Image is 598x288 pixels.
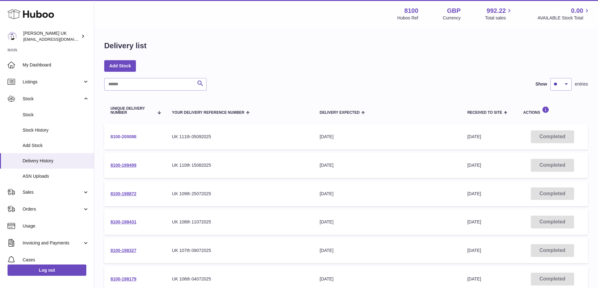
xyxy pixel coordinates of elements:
span: Stock [23,96,83,102]
div: [DATE] [320,276,455,282]
span: Invoicing and Payments [23,240,83,246]
a: 8100-198179 [110,276,137,281]
strong: 8100 [404,7,418,15]
div: Huboo Ref [397,15,418,21]
a: 8100-198327 [110,248,137,253]
h1: Delivery list [104,41,147,51]
img: emotion88hk@gmail.com [8,32,17,41]
span: Delivery History [23,158,89,164]
span: 992.22 [487,7,506,15]
span: Add Stock [23,143,89,149]
div: UK 108th 11072025 [172,219,307,225]
span: ASN Uploads [23,173,89,179]
span: Stock History [23,127,89,133]
a: Add Stock [104,60,136,71]
div: [PERSON_NAME] UK [23,30,80,42]
div: [DATE] [320,191,455,197]
span: [DATE] [467,163,481,168]
a: 0.00 AVAILABLE Stock Total [537,7,590,21]
a: Log out [8,264,86,276]
div: UK 110th 15082025 [172,162,307,168]
div: [DATE] [320,248,455,254]
div: [DATE] [320,219,455,225]
strong: GBP [447,7,461,15]
div: UK 109th 25072025 [172,191,307,197]
div: UK 106th 04072025 [172,276,307,282]
span: 0.00 [571,7,583,15]
span: Your Delivery Reference Number [172,111,245,115]
a: 8100-198872 [110,191,137,196]
span: Listings [23,79,83,85]
div: [DATE] [320,162,455,168]
span: Orders [23,206,83,212]
label: Show [536,81,547,87]
span: [DATE] [467,276,481,281]
div: UK 111th 05092025 [172,134,307,140]
span: Received to Site [467,111,502,115]
div: UK 107th 09072025 [172,248,307,254]
a: 8100-199499 [110,163,137,168]
span: My Dashboard [23,62,89,68]
span: [DATE] [467,191,481,196]
span: entries [575,81,588,87]
a: 8100-200088 [110,134,137,139]
span: Unique Delivery Number [110,107,154,115]
span: Cases [23,257,89,263]
span: [DATE] [467,248,481,253]
span: AVAILABLE Stock Total [537,15,590,21]
div: Currency [443,15,461,21]
div: [DATE] [320,134,455,140]
span: Usage [23,223,89,229]
span: Delivery Expected [320,111,359,115]
span: Stock [23,112,89,118]
span: Total sales [485,15,513,21]
a: 992.22 Total sales [485,7,513,21]
span: [DATE] [467,219,481,224]
span: [DATE] [467,134,481,139]
span: Sales [23,189,83,195]
div: Actions [523,106,582,115]
span: [EMAIL_ADDRESS][DOMAIN_NAME] [23,37,92,42]
a: 8100-198431 [110,219,137,224]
